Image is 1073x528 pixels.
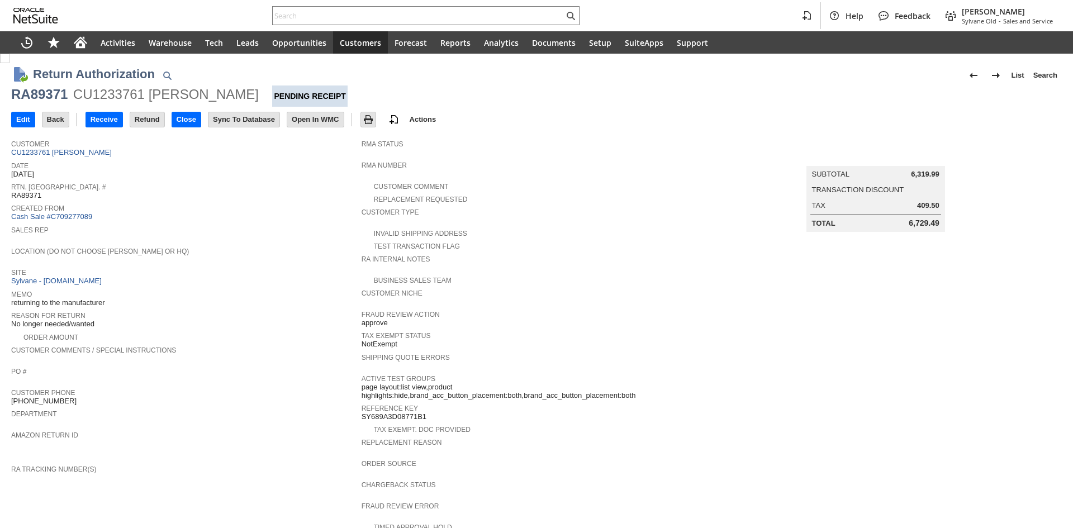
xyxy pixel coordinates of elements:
a: Actions [405,115,441,123]
span: Warehouse [149,37,192,48]
span: SuiteApps [625,37,663,48]
a: Analytics [477,31,525,54]
a: RMA Number [362,161,407,169]
input: Refund [130,112,164,127]
a: Support [670,31,715,54]
a: Total [812,219,835,227]
a: Customer Phone [11,389,75,397]
span: NotExempt [362,340,397,349]
span: Setup [589,37,611,48]
a: Search [1029,66,1062,84]
a: Setup [582,31,618,54]
input: Search [273,9,564,22]
a: Tax Exempt. Doc Provided [374,426,471,434]
a: CU1233761 [PERSON_NAME] [11,148,115,156]
span: Leads [236,37,259,48]
span: Forecast [395,37,427,48]
a: Created From [11,204,64,212]
span: returning to the manufacturer [11,298,105,307]
a: Test Transaction Flag [374,242,460,250]
span: Opportunities [272,37,326,48]
a: Order Source [362,460,416,468]
a: Order Amount [23,334,78,341]
a: RA Tracking Number(s) [11,465,96,473]
svg: logo [13,8,58,23]
a: Tech [198,31,230,54]
input: Edit [12,112,35,127]
span: 6,319.99 [911,170,939,179]
span: Documents [532,37,576,48]
span: Sales and Service [1003,17,1053,25]
a: Amazon Return ID [11,431,78,439]
a: Customer Type [362,208,419,216]
svg: Search [564,9,577,22]
span: Analytics [484,37,519,48]
a: Rtn. [GEOGRAPHIC_DATA]. # [11,183,106,191]
caption: Summary [806,148,945,166]
span: Activities [101,37,135,48]
a: Replacement Requested [374,196,468,203]
span: 6,729.49 [909,218,939,228]
span: approve [362,318,388,327]
a: SuiteApps [618,31,670,54]
div: CU1233761 [PERSON_NAME] [73,85,259,103]
a: PO # [11,368,26,375]
a: RMA Status [362,140,403,148]
span: Support [677,37,708,48]
a: Site [11,269,26,277]
span: [PHONE_NUMBER] [11,397,77,406]
span: Feedback [895,11,930,21]
a: Invalid Shipping Address [374,230,467,237]
span: Reports [440,37,471,48]
a: Subtotal [812,170,849,178]
a: Transaction Discount [812,185,904,194]
div: Pending Receipt [272,85,347,107]
a: Forecast [388,31,434,54]
a: Replacement reason [362,439,442,446]
input: Print [361,112,376,127]
div: RA89371 [11,85,68,103]
a: Active Test Groups [362,375,435,383]
a: Opportunities [265,31,333,54]
a: Home [67,31,94,54]
span: Help [846,11,863,21]
span: - [999,17,1001,25]
a: Date [11,162,29,170]
img: Print [362,113,375,126]
input: Back [42,112,69,127]
img: add-record.svg [387,113,401,126]
a: Business Sales Team [374,277,452,284]
a: Customer Comments / Special Instructions [11,346,176,354]
h1: Return Authorization [33,65,155,83]
img: Previous [967,69,980,82]
a: Reports [434,31,477,54]
span: Customers [340,37,381,48]
a: Sales Rep [11,226,49,234]
a: Fraud Review Action [362,311,440,318]
input: Open In WMC [287,112,344,127]
a: Customer Comment [374,183,449,191]
span: Tech [205,37,223,48]
span: SY689A3D08771B1 [362,412,426,421]
input: Sync To Database [208,112,279,127]
span: 409.50 [917,201,939,210]
span: Sylvane Old [962,17,996,25]
a: Warehouse [142,31,198,54]
a: Activities [94,31,142,54]
a: Leads [230,31,265,54]
span: [PERSON_NAME] [962,6,1053,17]
a: Recent Records [13,31,40,54]
a: Tax Exempt Status [362,332,431,340]
a: Documents [525,31,582,54]
a: Customers [333,31,388,54]
a: Chargeback Status [362,481,436,489]
span: RA89371 [11,191,41,200]
a: RA Internal Notes [362,255,430,263]
a: Reason For Return [11,312,86,320]
a: Customer Niche [362,289,422,297]
span: [DATE] [11,170,34,179]
span: page layout:list view,product highlights:hide,brand_acc_button_placement:both,brand_acc_button_pl... [362,383,706,400]
a: Fraud Review Error [362,502,439,510]
a: Department [11,410,57,418]
a: Shipping Quote Errors [362,354,450,361]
